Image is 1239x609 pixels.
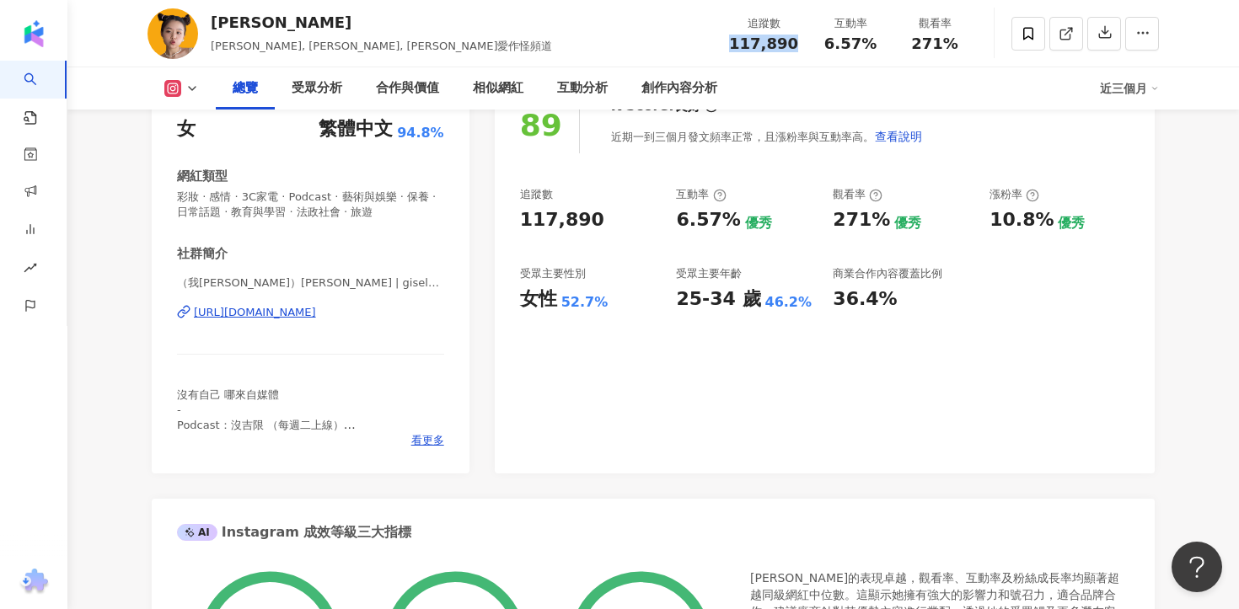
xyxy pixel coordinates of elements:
[18,569,51,596] img: chrome extension
[177,190,444,220] span: 彩妝 · 感情 · 3C家電 · Podcast · 藝術與娛樂 · 保養 · 日常話題 · 教育與學習 · 法政社會 · 旅遊
[1058,214,1085,232] div: 優秀
[641,78,717,99] div: 創作內容分析
[833,187,882,202] div: 觀看率
[177,275,444,291] span: （我[PERSON_NAME]）[PERSON_NAME] | giseleeel
[177,116,196,142] div: 女
[818,15,882,32] div: 互動率
[24,61,57,126] a: search
[520,108,562,142] div: 89
[177,523,411,542] div: Instagram 成效等級三大指標
[833,207,890,233] div: 271%
[990,207,1054,233] div: 10.8%
[397,124,444,142] span: 94.8%
[411,433,444,448] span: 看更多
[833,266,942,281] div: 商業合作內容覆蓋比例
[473,78,523,99] div: 相似網紅
[520,207,604,233] div: 117,890
[833,286,897,313] div: 36.4%
[765,293,813,312] div: 46.2%
[990,187,1039,202] div: 漲粉率
[177,524,217,541] div: AI
[676,187,726,202] div: 互動率
[1100,75,1159,102] div: 近三個月
[177,168,228,185] div: 網紅類型
[177,388,382,478] span: 沒有自己 哪來自媒體 - Podcast：沒吉限 （每週二上線） 工作聯絡只mail： ✉️[EMAIL_ADDRESS][DOMAIN_NAME] 謝謝你
[177,245,228,263] div: 社群簡介
[745,214,772,232] div: 優秀
[561,293,609,312] div: 52.7%
[211,12,553,33] div: [PERSON_NAME]
[894,214,921,232] div: 優秀
[824,35,877,52] span: 6.57%
[211,40,553,52] span: [PERSON_NAME], [PERSON_NAME], [PERSON_NAME]愛作怪頻道
[194,305,316,320] div: [URL][DOMAIN_NAME]
[177,305,444,320] a: [URL][DOMAIN_NAME]
[20,20,47,47] img: logo icon
[903,15,967,32] div: 觀看率
[147,8,198,59] img: KOL Avatar
[1172,542,1222,592] iframe: Help Scout Beacon - Open
[676,266,742,281] div: 受眾主要年齡
[676,286,760,313] div: 25-34 歲
[911,35,958,52] span: 271%
[875,130,922,143] span: 查看說明
[874,120,923,153] button: 查看說明
[729,15,798,32] div: 追蹤數
[557,78,608,99] div: 互動分析
[611,120,923,153] div: 近期一到三個月發文頻率正常，且漲粉率與互動率高。
[520,187,553,202] div: 追蹤數
[376,78,439,99] div: 合作與價值
[676,207,740,233] div: 6.57%
[729,35,798,52] span: 117,890
[292,78,342,99] div: 受眾分析
[319,116,393,142] div: 繁體中文
[233,78,258,99] div: 總覽
[520,286,557,313] div: 女性
[520,266,586,281] div: 受眾主要性別
[24,251,37,289] span: rise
